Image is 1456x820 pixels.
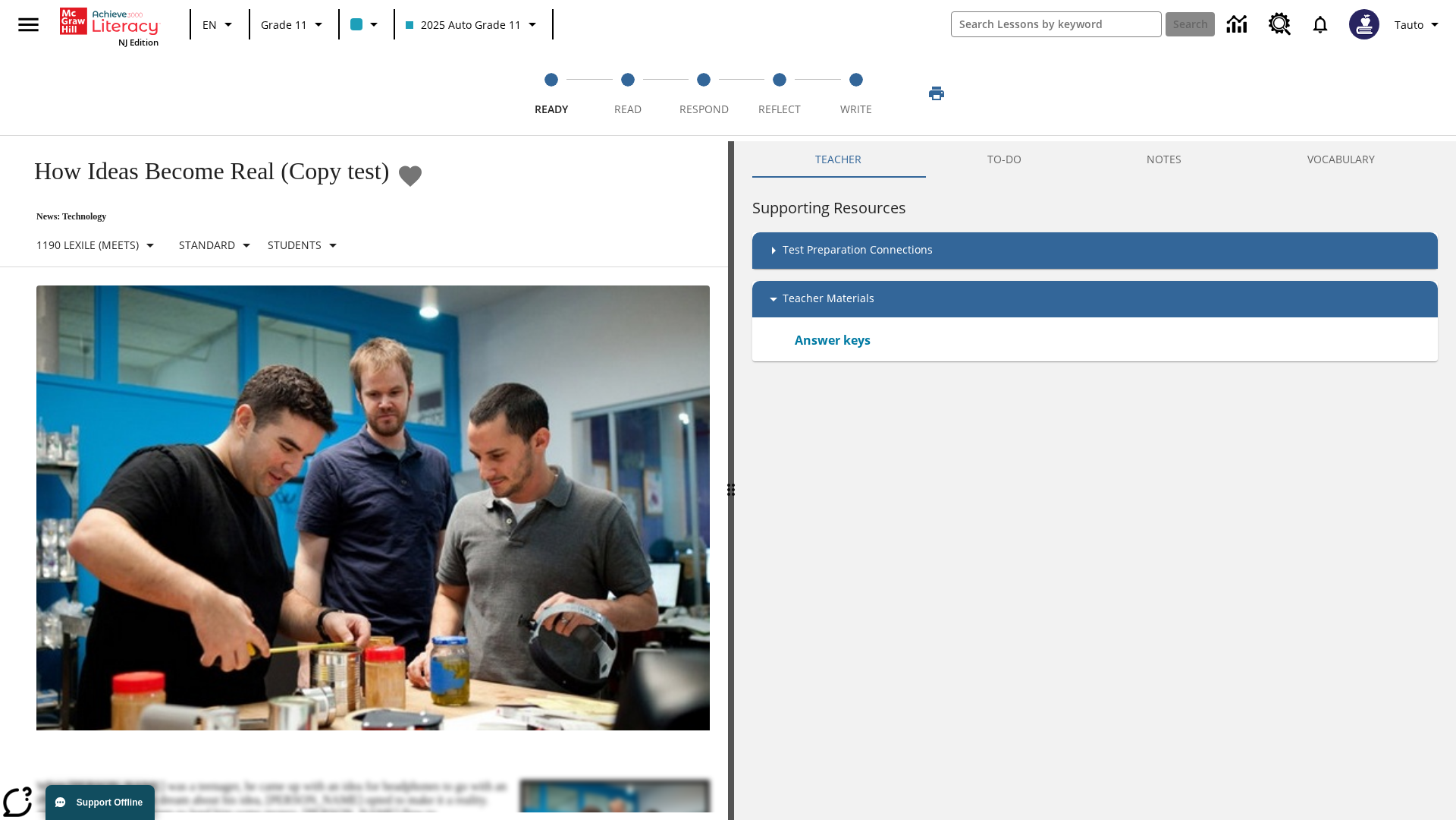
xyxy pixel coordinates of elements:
[614,102,642,116] span: Read
[758,102,801,116] span: Reflect
[1301,5,1340,44] a: Notifications
[535,102,568,116] span: Ready
[400,11,548,38] button: Class: 2025 Auto Grade 11, Select your class
[912,80,961,107] button: Print
[196,11,244,38] button: Language: EN, Select a language
[202,17,217,33] span: EN
[734,141,1456,820] div: activity
[268,237,322,253] p: Students
[752,141,1438,178] div: Instructional Panel Tabs
[1244,141,1438,178] button: VOCABULARY
[1218,4,1260,46] a: Data Center
[840,102,872,116] span: Write
[952,12,1161,36] input: search field
[1349,9,1379,39] img: Avatar
[344,11,389,38] button: Class color is light blue. Change class color
[255,11,334,38] button: Grade: Grade 11, Select a grade
[736,52,824,135] button: Reflect step 4 of 5
[18,211,424,222] p: News: Technology
[173,232,262,259] button: Scaffolds, Standard
[1340,5,1389,44] button: Select a new avatar
[60,5,158,48] div: Home
[45,785,155,820] button: Support Offline
[397,162,424,189] button: Add to Favorites - How Ideas Become Real (Copy test)
[262,232,348,259] button: Select Student
[583,52,671,135] button: Read step 2 of 5
[18,157,389,185] h1: How Ideas Become Real (Copy test)
[118,36,158,48] span: NJ Edition
[752,141,924,178] button: Teacher
[1084,141,1245,178] button: NOTES
[783,290,874,308] p: Teacher Materials
[6,2,51,47] button: Open side menu
[1260,4,1301,45] a: Resource Center, Will open in new tab
[660,52,748,135] button: Respond step 3 of 5
[507,52,595,135] button: Ready step 1 of 5
[728,141,734,820] div: Press Enter or Spacebar and then press right and left arrow keys to move the slider
[36,237,139,253] p: 1190 Lexile (Meets)
[406,17,521,33] span: 2025 Auto Grade 11
[752,196,1438,220] h6: Supporting Resources
[795,331,871,349] a: Answer keys, Will open in new browser window or tab
[261,17,307,33] span: Grade 11
[1395,17,1423,33] span: Tauto
[752,232,1438,269] div: Test Preparation Connections
[1389,11,1450,38] button: Profile/Settings
[36,285,710,730] img: Quirky founder Ben Kaufman tests a new product with co-worker Gaz Brown and product inventor Jon ...
[679,102,729,116] span: Respond
[812,52,900,135] button: Write step 5 of 5
[77,797,143,808] span: Support Offline
[924,141,1084,178] button: TO-DO
[179,237,235,253] p: Standard
[30,232,165,259] button: Select Lexile, 1190 Lexile (Meets)
[752,281,1438,317] div: Teacher Materials
[783,241,933,260] p: Test Preparation Connections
